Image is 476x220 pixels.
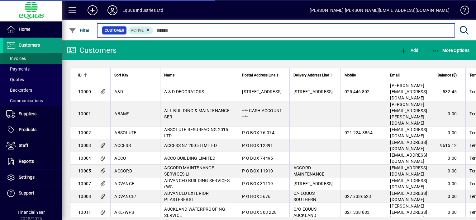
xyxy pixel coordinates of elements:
[431,139,465,152] td: 9615.12
[19,111,36,116] span: Suppliers
[78,210,91,215] span: 10011
[3,186,62,201] a: Support
[164,178,230,189] span: ADVANCED BUILDING SERVICES (WG
[6,56,26,61] span: Invoices
[3,22,62,37] a: Home
[164,72,174,79] span: Name
[242,181,273,186] span: P O BOX 31119
[78,89,91,94] span: 10000
[390,153,427,164] span: [EMAIL_ADDRESS][DOMAIN_NAME]
[19,159,34,164] span: Reports
[431,165,465,177] td: 0.00
[122,5,164,15] div: Equus Industries Ltd
[293,181,333,186] span: [STREET_ADDRESS]
[19,43,40,48] span: Customers
[6,98,43,103] span: Communications
[78,181,91,186] span: 10007
[242,156,273,161] span: P O BOX 74495
[3,138,62,154] a: Staff
[3,122,62,138] a: Products
[114,181,134,186] span: ADVANCE
[242,130,274,135] span: P O BOX 76-074
[310,5,450,15] div: [PERSON_NAME] [PERSON_NAME][EMAIL_ADDRESS][DOMAIN_NAME]
[69,28,90,33] span: Filter
[6,77,24,82] span: Quotes
[19,143,28,148] span: Staff
[114,210,134,215] span: AKL/WPS
[3,85,62,95] a: Backorders
[242,168,273,173] span: P O BOX 11910
[78,130,91,135] span: 10002
[438,72,457,79] span: Balance ($)
[67,25,91,36] button: Filter
[83,5,102,16] button: Add
[431,190,465,203] td: 0.00
[78,194,91,199] span: 10008
[390,72,427,79] div: Email
[19,190,34,195] span: Support
[456,1,468,21] a: Knowledge Base
[293,165,325,176] span: ACCORD MAINTENANCE
[164,108,230,119] span: ALL BUILDING & MAINTENANCE SER
[435,72,462,79] div: Balance ($)
[3,106,62,122] a: Suppliers
[19,127,36,132] span: Products
[114,156,126,161] span: ACCO
[78,72,91,79] div: ID
[242,72,278,79] span: Postal Address Line 1
[390,165,427,176] span: [EMAIL_ADDRESS][DOMAIN_NAME]
[164,127,228,138] span: ABSOLUTE RESURFACING 2015 LTD
[431,82,465,101] td: -532.45
[102,5,122,16] button: Profile
[390,140,427,151] span: [EMAIL_ADDRESS][DOMAIN_NAME]
[431,177,465,190] td: 0.00
[293,72,332,79] span: Delivery Address Line 1
[114,130,136,135] span: ABSOLUTE
[430,45,471,56] button: More Options
[345,194,371,199] span: 0275 336623
[164,165,214,176] span: ACCORD MAINTENANCE SERVICES LI
[242,210,277,215] span: P O BOX 303 228
[345,89,370,94] span: 025 446 802
[242,143,273,148] span: P O BOX 12391
[114,72,128,79] span: Sort Key
[164,72,234,79] div: Name
[19,27,30,32] span: Home
[431,126,465,139] td: 0.00
[114,111,129,116] span: ABAMS
[3,170,62,185] a: Settings
[3,74,62,85] a: Quotes
[78,143,91,148] span: 10003
[3,64,62,74] a: Payments
[18,210,45,215] span: Financial Year
[3,154,62,169] a: Reports
[345,72,356,79] span: Mobile
[400,48,418,53] span: Add
[345,130,373,135] span: 021 224-8864
[128,26,153,34] mat-chip: Activation Status: Active
[345,72,383,79] div: Mobile
[164,191,209,202] span: ADVANCED EXTERIOR PLASTERERS L
[164,89,204,94] span: A & D DECORATORS
[78,168,91,173] span: 10005
[6,88,32,93] span: Backorders
[390,191,427,202] span: [EMAIL_ADDRESS][DOMAIN_NAME]
[390,127,427,138] span: [EMAIL_ADDRESS][DOMAIN_NAME]
[431,101,465,126] td: 0.00
[131,28,144,33] span: Active
[78,156,91,161] span: 10004
[293,207,317,218] span: C/O EQUUS AUCKLAND
[164,156,215,161] span: ACCO BUILDING LIMITED
[114,89,123,94] span: A&D
[242,89,282,94] span: [STREET_ADDRESS]
[19,175,35,180] span: Settings
[293,191,317,202] span: C/- EQUUS SOUTHERN
[390,83,427,100] span: [PERSON_NAME][EMAIL_ADDRESS][DOMAIN_NAME]
[3,95,62,106] a: Communications
[114,143,131,148] span: ACCESS
[390,178,427,189] span: [EMAIL_ADDRESS][DOMAIN_NAME]
[114,194,136,199] span: ADVANCE/
[242,194,270,199] span: P O BOX 5676
[432,48,470,53] span: More Options
[164,143,217,148] span: ACCESS NZ 2005 LIMITED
